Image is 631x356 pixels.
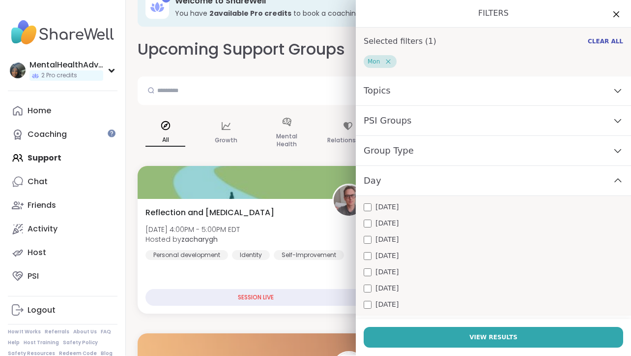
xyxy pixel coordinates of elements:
[45,329,69,336] a: Referrals
[101,329,111,336] a: FAQ
[181,235,218,245] b: zacharygh
[364,8,623,20] h1: Filters
[8,241,117,265] a: Host
[28,224,57,235] div: Activity
[8,218,117,241] a: Activity
[375,235,399,245] span: [DATE]
[334,186,364,216] img: zacharygh
[145,235,240,245] span: Hosted by
[274,251,344,260] div: Self-Improvement
[24,340,59,347] a: Host Training
[364,144,414,158] span: Group Type
[28,305,56,316] div: Logout
[138,39,345,61] h2: Upcoming Support Groups
[232,251,270,260] div: Identity
[28,177,48,188] div: Chat
[375,251,399,261] span: [DATE]
[327,135,369,147] p: Relationships
[8,299,117,323] a: Logout
[28,200,56,211] div: Friends
[209,9,291,19] b: 2 available Pro credit s
[145,290,366,306] div: SESSION LIVE
[375,202,399,213] span: [DATE]
[145,207,274,219] span: Reflection and [MEDICAL_DATA]
[364,327,623,348] button: View Results
[267,131,307,151] p: Mental Health
[10,63,26,79] img: MentalHealthAdvocate
[364,174,381,188] span: Day
[8,123,117,147] a: Coaching
[175,9,605,19] h3: You have to book a coaching group.
[368,58,380,66] span: Mon
[8,170,117,194] a: Chat
[8,265,117,289] a: PSI
[364,114,412,128] span: PSI Groups
[145,251,228,260] div: Personal development
[8,194,117,218] a: Friends
[375,284,399,294] span: [DATE]
[145,134,185,147] p: All
[588,38,623,46] span: Clear All
[8,340,20,347] a: Help
[29,60,103,71] div: MentalHealthAdvocate
[364,84,391,98] span: Topics
[145,225,240,235] span: [DATE] 4:00PM - 5:00PM EDT
[375,219,399,229] span: [DATE]
[41,72,77,80] span: 2 Pro credits
[375,267,399,278] span: [DATE]
[28,129,67,140] div: Coaching
[469,333,517,342] span: View Results
[63,340,98,347] a: Safety Policy
[28,248,46,259] div: Host
[108,130,115,138] iframe: Spotlight
[8,16,117,50] img: ShareWell Nav Logo
[364,36,436,48] h1: Selected filters ( 1 )
[8,329,41,336] a: How It Works
[375,300,399,310] span: [DATE]
[28,106,51,117] div: Home
[73,329,97,336] a: About Us
[28,271,39,282] div: PSI
[215,135,237,147] p: Growth
[8,99,117,123] a: Home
